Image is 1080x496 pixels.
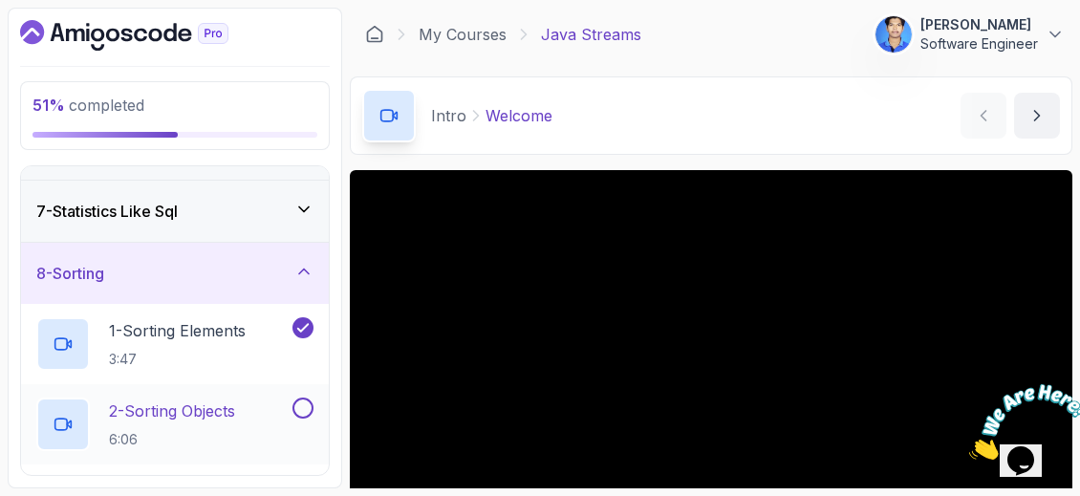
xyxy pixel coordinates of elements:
[365,25,384,44] a: Dashboard
[36,200,178,223] h3: 7 - Statistics Like Sql
[21,181,329,242] button: 7-Statistics Like Sql
[36,398,313,451] button: 2-Sorting Objects6:06
[21,243,329,304] button: 8-Sorting
[8,8,126,83] img: Chat attention grabber
[32,96,65,115] span: 51 %
[109,319,246,342] p: 1 - Sorting Elements
[961,377,1080,467] iframe: chat widget
[109,399,235,422] p: 2 - Sorting Objects
[875,16,912,53] img: user profile image
[1014,93,1060,139] button: next content
[920,34,1038,54] p: Software Engineer
[875,15,1065,54] button: user profile image[PERSON_NAME]Software Engineer
[486,104,552,127] p: Welcome
[419,23,507,46] a: My Courses
[541,23,641,46] p: Java Streams
[920,15,1038,34] p: [PERSON_NAME]
[32,96,144,115] span: completed
[109,350,246,369] p: 3:47
[36,262,104,285] h3: 8 - Sorting
[109,430,235,449] p: 6:06
[961,93,1006,139] button: previous content
[20,20,272,51] a: Dashboard
[36,317,313,371] button: 1-Sorting Elements3:47
[431,104,466,127] p: Intro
